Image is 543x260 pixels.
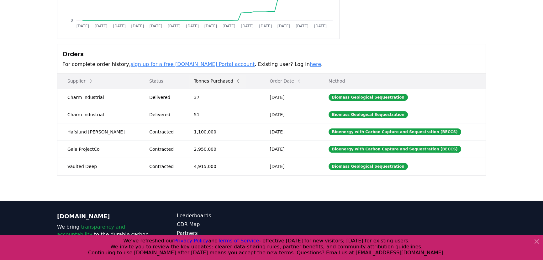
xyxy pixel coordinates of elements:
[177,230,271,237] a: Partners
[184,140,260,158] td: 2,950,000
[296,24,308,28] tspan: [DATE]
[71,18,73,23] tspan: 0
[329,128,461,135] div: Bioenergy with Carbon Capture and Sequestration (BECCS)
[57,106,139,123] td: Charm Industrial
[223,24,235,28] tspan: [DATE]
[144,78,179,84] p: Status
[149,163,179,170] div: Contracted
[189,75,246,87] button: Tonnes Purchased
[113,24,126,28] tspan: [DATE]
[314,24,327,28] tspan: [DATE]
[329,94,408,101] div: Biomass Geological Sequestration
[149,129,179,135] div: Contracted
[260,123,319,140] td: [DATE]
[150,24,162,28] tspan: [DATE]
[62,75,98,87] button: Supplier
[329,111,408,118] div: Biomass Geological Sequestration
[57,123,139,140] td: Hafslund [PERSON_NAME]
[76,24,89,28] tspan: [DATE]
[241,24,254,28] tspan: [DATE]
[184,158,260,175] td: 4,915,000
[149,111,179,118] div: Delivered
[131,61,255,67] a: sign up for a free [DOMAIN_NAME] Portal account
[57,212,152,221] p: [DOMAIN_NAME]
[324,78,481,84] p: Method
[277,24,290,28] tspan: [DATE]
[57,158,139,175] td: Vaulted Deep
[149,146,179,152] div: Contracted
[260,140,319,158] td: [DATE]
[259,24,272,28] tspan: [DATE]
[62,61,481,68] p: For complete order history, . Existing user? Log in .
[95,24,108,28] tspan: [DATE]
[168,24,181,28] tspan: [DATE]
[62,49,481,59] h3: Orders
[265,75,307,87] button: Order Date
[131,24,144,28] tspan: [DATE]
[260,89,319,106] td: [DATE]
[184,89,260,106] td: 37
[57,140,139,158] td: Gaia ProjectCo
[184,106,260,123] td: 51
[310,61,321,67] a: here
[149,94,179,100] div: Delivered
[204,24,217,28] tspan: [DATE]
[329,163,408,170] div: Biomass Geological Sequestration
[177,212,271,219] a: Leaderboards
[57,89,139,106] td: Charm Industrial
[329,146,461,153] div: Bioenergy with Carbon Capture and Sequestration (BECCS)
[57,224,125,237] span: transparency and accountability
[177,221,271,228] a: CDR Map
[184,123,260,140] td: 1,100,000
[57,223,152,246] p: We bring to the durable carbon removal market
[260,106,319,123] td: [DATE]
[260,158,319,175] td: [DATE]
[186,24,199,28] tspan: [DATE]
